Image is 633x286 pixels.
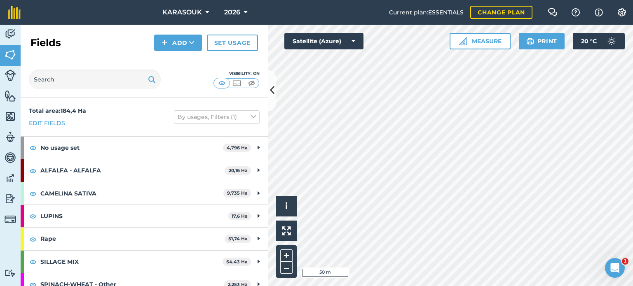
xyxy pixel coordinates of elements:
[5,269,16,277] img: svg+xml;base64,PD94bWwgdmVyc2lvbj0iMS4wIiBlbmNvZGluZz0idXRmLTgiPz4KPCEtLSBHZW5lcmF0b3I6IEFkb2JlIE...
[40,251,223,273] strong: SILLAGE MIX
[232,79,242,87] img: svg+xml;base64,PHN2ZyB4bWxucz0iaHR0cDovL3d3dy53My5vcmcvMjAwMC9zdmciIHdpZHRoPSI1MCIgaGVpZ2h0PSI0MC...
[571,8,581,16] img: A question mark icon
[228,236,248,242] strong: 51,74 Ha
[217,79,227,87] img: svg+xml;base64,PHN2ZyB4bWxucz0iaHR0cDovL3d3dy53My5vcmcvMjAwMC9zdmciIHdpZHRoPSI1MCIgaGVpZ2h0PSI0MC...
[389,8,464,17] span: Current plan : ESSENTIALS
[280,249,293,262] button: +
[21,137,268,159] div: No usage set4,796 Ha
[232,213,248,219] strong: 17,6 Ha
[5,172,16,184] img: svg+xml;base64,PD94bWwgdmVyc2lvbj0iMS4wIiBlbmNvZGluZz0idXRmLTgiPz4KPCEtLSBHZW5lcmF0b3I6IEFkb2JlIE...
[21,159,268,181] div: ALFALFA - ALFALFA20,16 Ha
[30,36,61,49] h2: Fields
[29,257,37,267] img: svg+xml;base64,PHN2ZyB4bWxucz0iaHR0cDovL3d3dy53My5vcmcvMjAwMC9zdmciIHdpZHRoPSIxOCIgaGVpZ2h0PSIyNC...
[29,70,161,89] input: Search
[29,119,65,128] a: Edit fields
[622,258,628,265] span: 1
[470,6,532,19] a: Change plan
[162,7,202,17] span: KARASOUK
[21,205,268,227] div: LUPINS17,6 Ha
[174,110,260,123] button: By usages, Filters (1)
[548,8,558,16] img: Two speech bubbles overlapping with the left bubble in the forefront
[40,205,228,227] strong: LUPINS
[459,37,467,45] img: Ruler icon
[207,35,258,51] a: Set usage
[5,193,16,205] img: svg+xml;base64,PD94bWwgdmVyc2lvbj0iMS4wIiBlbmNvZGluZz0idXRmLTgiPz4KPCEtLSBHZW5lcmF0b3I6IEFkb2JlIE...
[573,33,625,49] button: 20 °C
[246,79,257,87] img: svg+xml;base64,PHN2ZyB4bWxucz0iaHR0cDovL3d3dy53My5vcmcvMjAwMC9zdmciIHdpZHRoPSI1MCIgaGVpZ2h0PSI0MC...
[282,226,291,235] img: Four arrows, one pointing top left, one top right, one bottom right and the last bottom left
[40,228,225,250] strong: Rape
[526,36,534,46] img: svg+xml;base64,PHN2ZyB4bWxucz0iaHR0cDovL3d3dy53My5vcmcvMjAwMC9zdmciIHdpZHRoPSIxOSIgaGVpZ2h0PSIyNC...
[40,159,225,181] strong: ALFALFA - ALFALFA
[5,90,16,102] img: svg+xml;base64,PHN2ZyB4bWxucz0iaHR0cDovL3d3dy53My5vcmcvMjAwMC9zdmciIHdpZHRoPSI1NiIgaGVpZ2h0PSI2MC...
[154,35,202,51] button: Add
[284,33,363,49] button: Satellite (Azure)
[29,188,37,198] img: svg+xml;base64,PHN2ZyB4bWxucz0iaHR0cDovL3d3dy53My5vcmcvMjAwMC9zdmciIHdpZHRoPSIxOCIgaGVpZ2h0PSIyNC...
[29,211,37,221] img: svg+xml;base64,PHN2ZyB4bWxucz0iaHR0cDovL3d3dy53My5vcmcvMjAwMC9zdmciIHdpZHRoPSIxOCIgaGVpZ2h0PSIyNC...
[5,131,16,143] img: svg+xml;base64,PD94bWwgdmVyc2lvbj0iMS4wIiBlbmNvZGluZz0idXRmLTgiPz4KPCEtLSBHZW5lcmF0b3I6IEFkb2JlIE...
[595,7,603,17] img: svg+xml;base64,PHN2ZyB4bWxucz0iaHR0cDovL3d3dy53My5vcmcvMjAwMC9zdmciIHdpZHRoPSIxNyIgaGVpZ2h0PSIxNy...
[148,74,156,84] img: svg+xml;base64,PHN2ZyB4bWxucz0iaHR0cDovL3d3dy53My5vcmcvMjAwMC9zdmciIHdpZHRoPSIxOSIgaGVpZ2h0PSIyNC...
[285,201,288,211] span: i
[224,7,240,17] span: 2026
[29,143,37,153] img: svg+xml;base64,PHN2ZyB4bWxucz0iaHR0cDovL3d3dy53My5vcmcvMjAwMC9zdmciIHdpZHRoPSIxOCIgaGVpZ2h0PSIyNC...
[226,259,248,265] strong: 54,43 Ha
[227,145,248,151] strong: 4,796 Ha
[162,38,167,48] img: svg+xml;base64,PHN2ZyB4bWxucz0iaHR0cDovL3d3dy53My5vcmcvMjAwMC9zdmciIHdpZHRoPSIxNCIgaGVpZ2h0PSIyNC...
[229,167,248,173] strong: 20,16 Ha
[213,70,260,77] div: Visibility: On
[227,190,248,196] strong: 9,735 Ha
[5,70,16,81] img: svg+xml;base64,PD94bWwgdmVyc2lvbj0iMS4wIiBlbmNvZGluZz0idXRmLTgiPz4KPCEtLSBHZW5lcmF0b3I6IEFkb2JlIE...
[605,258,625,278] iframe: Intercom live chat
[581,33,597,49] span: 20 ° C
[5,49,16,61] img: svg+xml;base64,PHN2ZyB4bWxucz0iaHR0cDovL3d3dy53My5vcmcvMjAwMC9zdmciIHdpZHRoPSI1NiIgaGVpZ2h0PSI2MC...
[276,196,297,216] button: i
[5,28,16,40] img: svg+xml;base64,PD94bWwgdmVyc2lvbj0iMS4wIiBlbmNvZGluZz0idXRmLTgiPz4KPCEtLSBHZW5lcmF0b3I6IEFkb2JlIE...
[519,33,565,49] button: Print
[29,234,37,244] img: svg+xml;base64,PHN2ZyB4bWxucz0iaHR0cDovL3d3dy53My5vcmcvMjAwMC9zdmciIHdpZHRoPSIxOCIgaGVpZ2h0PSIyNC...
[617,8,627,16] img: A cog icon
[603,33,620,49] img: svg+xml;base64,PD94bWwgdmVyc2lvbj0iMS4wIiBlbmNvZGluZz0idXRmLTgiPz4KPCEtLSBHZW5lcmF0b3I6IEFkb2JlIE...
[29,107,86,114] strong: Total area : 184,4 Ha
[21,228,268,250] div: Rape51,74 Ha
[21,251,268,273] div: SILLAGE MIX54,43 Ha
[5,214,16,225] img: svg+xml;base64,PD94bWwgdmVyc2lvbj0iMS4wIiBlbmNvZGluZz0idXRmLTgiPz4KPCEtLSBHZW5lcmF0b3I6IEFkb2JlIE...
[8,6,21,19] img: fieldmargin Logo
[450,33,511,49] button: Measure
[29,166,37,176] img: svg+xml;base64,PHN2ZyB4bWxucz0iaHR0cDovL3d3dy53My5vcmcvMjAwMC9zdmciIHdpZHRoPSIxOCIgaGVpZ2h0PSIyNC...
[5,110,16,123] img: svg+xml;base64,PHN2ZyB4bWxucz0iaHR0cDovL3d3dy53My5vcmcvMjAwMC9zdmciIHdpZHRoPSI1NiIgaGVpZ2h0PSI2MC...
[40,137,223,159] strong: No usage set
[5,151,16,164] img: svg+xml;base64,PD94bWwgdmVyc2lvbj0iMS4wIiBlbmNvZGluZz0idXRmLTgiPz4KPCEtLSBHZW5lcmF0b3I6IEFkb2JlIE...
[21,182,268,205] div: CAMELINA SATIVA9,735 Ha
[280,262,293,274] button: –
[40,182,223,205] strong: CAMELINA SATIVA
